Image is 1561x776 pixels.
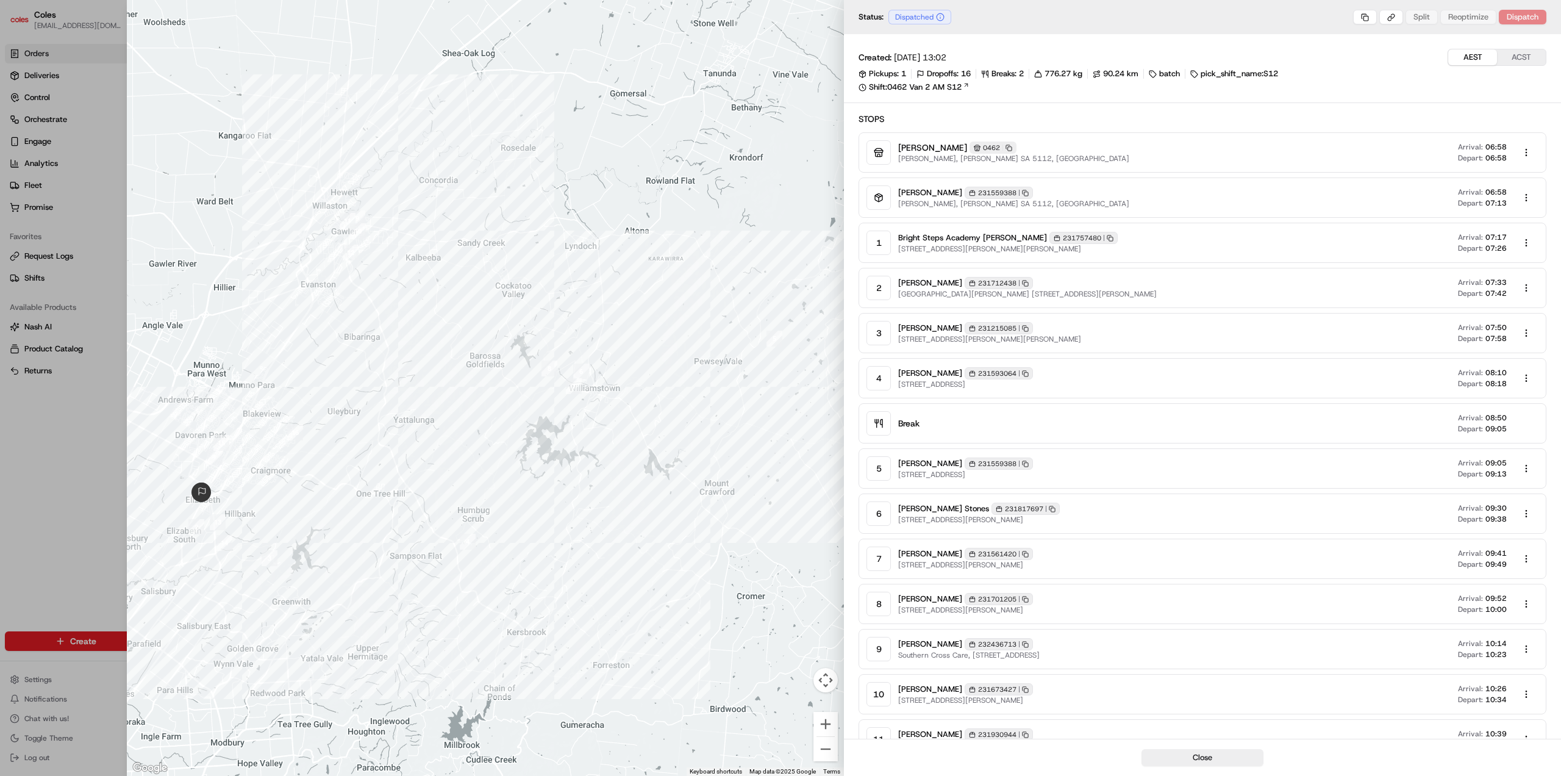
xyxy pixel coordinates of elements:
[455,529,480,555] div: waypoint-rte_KzNcpUUni4XSr8ZJTQnLnV
[130,760,170,776] img: Google
[898,515,1060,525] span: [STREET_ADDRESS][PERSON_NAME]
[898,639,962,650] span: [PERSON_NAME]
[859,82,1546,93] a: Shift:0462 Van 2 AM S12
[12,178,22,188] div: 📗
[813,712,838,736] button: Zoom in
[1485,650,1507,659] span: 10:23
[1485,243,1507,253] span: 07:26
[1049,232,1118,244] div: 231757480
[12,49,222,68] p: Welcome 👋
[965,638,1033,650] div: 232436713
[1485,695,1507,705] span: 10:34
[898,278,962,289] span: [PERSON_NAME]
[866,366,891,390] div: 4
[762,326,787,351] div: waypoint-rte_KzNcpUUni4XSr8ZJTQnLnV
[1458,559,1483,569] span: Depart:
[103,178,113,188] div: 💻
[1458,684,1483,694] span: Arrival:
[187,478,216,507] div: route_end-rte_KzNcpUUni4XSr8ZJTQnLnV
[209,430,234,456] div: waypoint-rte_KzNcpUUni4XSr8ZJTQnLnV
[898,548,962,559] span: [PERSON_NAME]
[965,277,1033,289] div: 231712438
[1485,503,1507,513] span: 09:30
[1485,548,1507,558] span: 09:41
[823,768,840,775] a: Terms (opens in new tab)
[1458,729,1483,739] span: Arrival:
[1485,514,1507,524] span: 09:38
[1485,424,1507,434] span: 09:05
[859,10,955,24] div: Status:
[1458,548,1483,558] span: Arrival:
[1458,323,1483,332] span: Arrival:
[1485,559,1507,569] span: 09:49
[1458,334,1483,343] span: Depart:
[1141,749,1263,766] button: Close
[1458,413,1483,423] span: Arrival:
[1485,153,1507,163] span: 06:58
[1497,49,1546,65] button: ACST
[568,359,594,384] div: waypoint-rte_KzNcpUUni4XSr8ZJTQnLnV
[1458,458,1483,468] span: Arrival:
[537,356,562,381] div: waypoint-rte_KzNcpUUni4XSr8ZJTQnLnV
[1458,232,1483,242] span: Arrival:
[1458,469,1483,479] span: Depart:
[1458,142,1483,152] span: Arrival:
[205,509,230,535] div: waypoint-rte_KzNcpUUni4XSr8ZJTQnLnV
[86,206,148,216] a: Powered byPylon
[965,322,1033,334] div: 231215085
[898,368,962,379] span: [PERSON_NAME]
[12,117,34,138] img: 1736555255976-a54dd68f-1ca7-489b-9aae-adbdc363a1c4
[898,594,962,605] span: [PERSON_NAME]
[1019,68,1024,79] span: 2
[1485,379,1507,389] span: 08:18
[1458,605,1483,614] span: Depart:
[338,240,363,265] div: waypoint-rte_KzNcpUUni4XSr8ZJTQnLnV
[282,420,308,445] div: waypoint-rte_KzNcpUUni4XSr8ZJTQnLnV
[898,379,1033,389] span: [STREET_ADDRESS]
[866,592,891,616] div: 8
[866,321,891,345] div: 3
[1485,232,1507,242] span: 07:17
[965,458,1033,470] div: 231559388
[1458,198,1483,208] span: Depart:
[898,417,920,429] span: Break
[1458,368,1483,378] span: Arrival:
[1485,187,1507,197] span: 06:58
[1458,650,1483,659] span: Depart:
[965,728,1033,741] div: 231930944
[1485,334,1507,343] span: 07:58
[187,478,216,507] div: route_start-rte_KzNcpUUni4XSr8ZJTQnLnV
[41,117,200,129] div: Start new chat
[1458,187,1483,197] span: Arrival:
[898,470,1033,480] span: [STREET_ADDRESS]
[898,560,1033,570] span: [STREET_ADDRESS][PERSON_NAME]
[901,68,906,79] span: 1
[98,172,201,194] a: 💻API Documentation
[12,12,37,37] img: Nash
[690,767,742,776] button: Keyboard shortcuts
[866,501,891,526] div: 6
[898,289,1157,299] span: [GEOGRAPHIC_DATA][PERSON_NAME] [STREET_ADDRESS][PERSON_NAME]
[184,514,209,540] div: waypoint-rte_KzNcpUUni4XSr8ZJTQnLnV
[1458,153,1483,163] span: Depart:
[1103,68,1138,79] span: 90.24 km
[1045,68,1082,79] span: 776.27 kg
[1485,368,1507,378] span: 08:10
[1149,68,1180,79] div: batch
[898,650,1040,660] span: Southern Cross Care, [STREET_ADDRESS]
[898,142,967,154] span: [PERSON_NAME]
[888,10,951,24] div: Dispatched
[898,334,1081,344] span: [STREET_ADDRESS][PERSON_NAME][PERSON_NAME]
[894,51,946,63] span: [DATE] 13:02
[859,51,891,63] span: Created:
[561,373,587,399] div: waypoint-rte_KzNcpUUni4XSr8ZJTQnLnV
[991,503,1060,515] div: 231817697
[207,120,222,135] button: Start new chat
[1485,639,1507,648] span: 10:14
[1458,594,1483,603] span: Arrival:
[866,231,891,255] div: 1
[927,68,959,79] span: Dropoffs:
[257,545,282,571] div: waypoint-rte_KzNcpUUni4XSr8ZJTQnLnV
[41,129,154,138] div: We're available if you need us!
[965,548,1033,560] div: 231561420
